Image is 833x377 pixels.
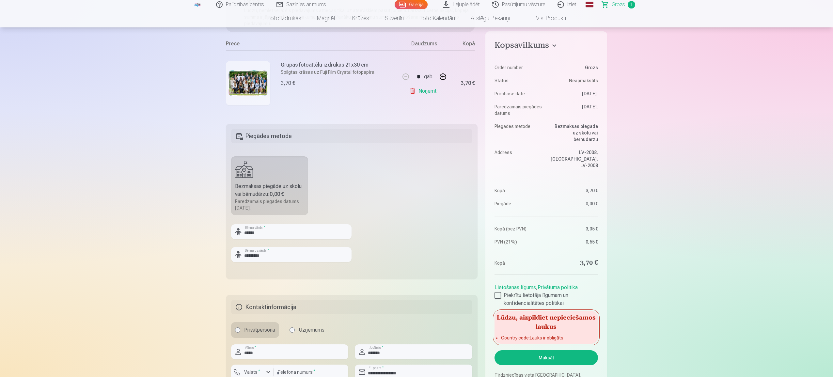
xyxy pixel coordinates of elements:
[495,291,598,307] label: Piekrītu lietotāja līgumam un konfidencialitātes politikai
[309,9,344,27] a: Magnēti
[235,182,304,198] div: Bezmaksas piegāde uz skolu vai bērnudārzu :
[569,77,598,84] span: Neapmaksāts
[424,69,434,85] div: gab.
[449,40,475,50] div: Kopā
[549,259,598,268] dd: 3,70 €
[501,335,591,341] li: Country code : Lauks ir obligāts
[549,187,598,194] dd: 3,70 €
[231,300,472,314] h5: Kontaktinformācija
[270,191,284,197] b: 0,00 €
[518,9,574,27] a: Visi produkti
[495,311,598,332] h5: Lūdzu, aizpildiet nepieciešamos laukus
[495,200,543,207] dt: Piegāde
[281,61,374,69] h6: Grupas fotoattēlu izdrukas 21x30 cm
[538,284,578,291] a: Privātuma politika
[231,322,279,338] label: Privātpersona
[231,129,472,143] h5: Piegādes metode
[549,239,598,245] dd: 0,65 €
[495,40,598,52] button: Kopsavilkums
[226,40,400,50] div: Prece
[628,1,635,8] span: 1
[549,64,598,71] dd: Grozs
[286,322,328,338] label: Uzņēmums
[344,9,377,27] a: Krūzes
[259,9,309,27] a: Foto izdrukas
[409,85,439,98] a: Noņemt
[495,149,543,169] dt: Address
[281,79,295,87] div: 3,70 €
[461,81,475,85] div: 3,70 €
[495,259,543,268] dt: Kopā
[549,90,598,97] dd: [DATE].
[412,9,463,27] a: Foto kalendāri
[463,9,518,27] a: Atslēgu piekariņi
[495,284,536,291] a: Lietošanas līgums
[495,77,543,84] dt: Status
[495,281,598,307] div: ,
[549,200,598,207] dd: 0,00 €
[290,327,295,333] input: Uzņēmums
[495,350,598,365] button: Maksāt
[235,198,304,211] div: Paredzamais piegādes datums [DATE].
[495,226,543,232] dt: Kopā (bez PVN)
[549,123,598,143] dd: Bezmaksas piegāde uz skolu vai bērnudārzu
[495,187,543,194] dt: Kopā
[495,103,543,117] dt: Paredzamais piegādes datums
[495,64,543,71] dt: Order number
[612,1,625,8] span: Grozs
[194,3,201,7] img: /fa3
[549,226,598,232] dd: 3,05 €
[400,40,449,50] div: Daudzums
[377,9,412,27] a: Suvenīri
[549,149,598,169] dd: LV-2008, [GEOGRAPHIC_DATA], LV-2008
[549,103,598,117] dd: [DATE].
[495,239,543,245] dt: PVN (21%)
[281,69,374,75] p: Spilgtas krāsas uz Fuji Film Crystal fotopapīra
[242,369,263,375] label: Valsts
[495,123,543,143] dt: Piegādes metode
[495,90,543,97] dt: Purchase date
[235,327,240,333] input: Privātpersona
